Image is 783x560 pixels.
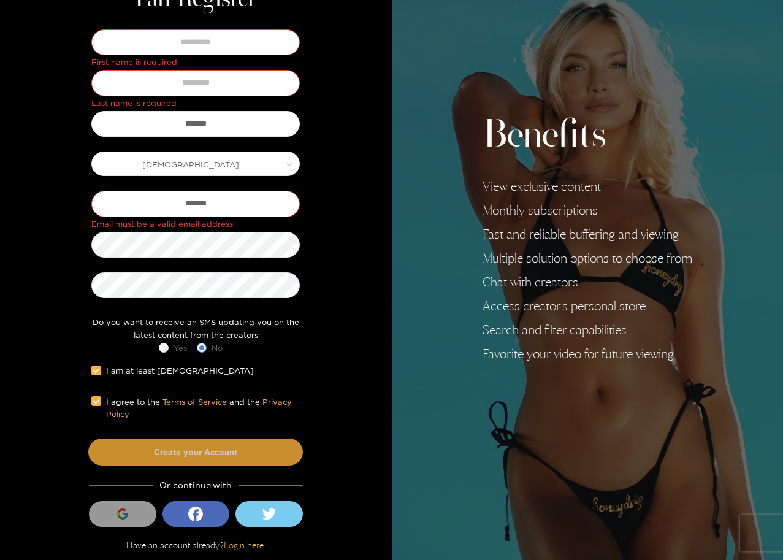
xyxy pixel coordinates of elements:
[91,56,300,68] div: First name is required
[169,342,192,354] span: Yes
[126,539,265,551] p: Have an account already?
[89,478,303,492] div: Or continue with
[483,251,692,266] li: Multiple solution options to choose from
[162,397,227,406] a: Terms of Service
[483,299,692,313] li: Access creator's personal store
[483,275,692,290] li: Chat with creators
[88,316,303,341] div: Do you want to receive an SMS updating you on the latest content from the creators
[101,364,259,377] span: I am at least [DEMOGRAPHIC_DATA]
[207,342,227,354] span: No
[483,113,692,159] h2: Benefits
[91,218,300,230] div: Email must be a valid email address
[483,179,692,194] li: View exclusive content
[88,439,303,466] button: Create your Account
[483,323,692,337] li: Search and filter capabilities
[483,347,692,361] li: Favorite your video for future viewing
[91,97,300,109] div: Last name is required
[483,203,692,218] li: Monthly subscriptions
[92,155,299,172] span: Male
[483,227,692,242] li: Fast and reliable buffering and viewing
[101,396,300,421] span: I agree to the and the
[224,540,265,550] a: Login here.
